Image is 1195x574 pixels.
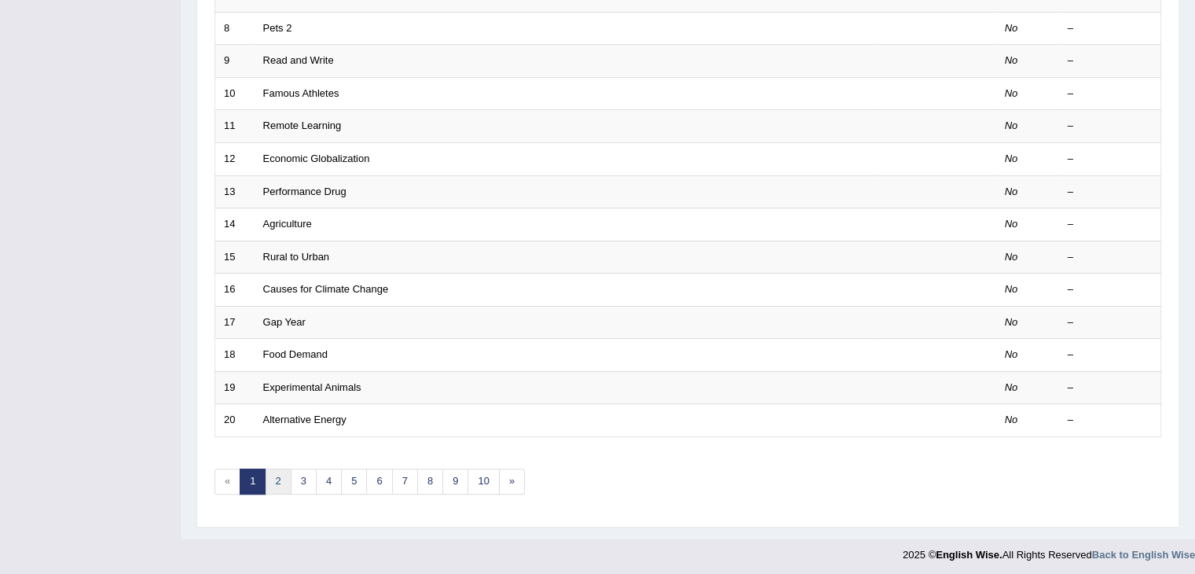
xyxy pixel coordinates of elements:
[215,77,255,110] td: 10
[265,469,291,495] a: 2
[417,469,443,495] a: 8
[263,316,306,328] a: Gap Year
[903,539,1195,562] div: 2025 © All Rights Reserved
[215,241,255,274] td: 15
[1005,87,1018,99] em: No
[1005,316,1018,328] em: No
[366,469,392,495] a: 6
[263,381,361,393] a: Experimental Animals
[1068,217,1153,232] div: –
[1068,53,1153,68] div: –
[263,283,389,295] a: Causes for Climate Change
[499,469,525,495] a: »
[215,404,255,437] td: 20
[263,348,328,360] a: Food Demand
[1068,119,1153,134] div: –
[215,45,255,78] td: 9
[1068,152,1153,167] div: –
[263,120,342,131] a: Remote Learning
[215,371,255,404] td: 19
[1005,120,1018,131] em: No
[1068,413,1153,428] div: –
[936,549,1002,561] strong: English Wise.
[1068,86,1153,101] div: –
[1005,22,1018,34] em: No
[1005,283,1018,295] em: No
[1005,54,1018,66] em: No
[240,469,266,495] a: 1
[215,110,255,143] td: 11
[341,469,367,495] a: 5
[263,414,346,425] a: Alternative Energy
[316,469,342,495] a: 4
[442,469,468,495] a: 9
[263,22,292,34] a: Pets 2
[392,469,418,495] a: 7
[1005,186,1018,197] em: No
[215,12,255,45] td: 8
[1005,414,1018,425] em: No
[1005,218,1018,230] em: No
[1005,381,1018,393] em: No
[215,274,255,307] td: 16
[215,142,255,175] td: 12
[291,469,317,495] a: 3
[1005,348,1018,360] em: No
[263,218,312,230] a: Agriculture
[215,306,255,339] td: 17
[263,153,370,164] a: Economic Globalization
[1092,549,1195,561] a: Back to English Wise
[1005,251,1018,263] em: No
[1005,153,1018,164] em: No
[1068,315,1153,330] div: –
[1068,250,1153,265] div: –
[467,469,499,495] a: 10
[1068,348,1153,362] div: –
[1068,381,1153,396] div: –
[263,54,334,66] a: Read and Write
[1068,21,1153,36] div: –
[215,339,255,372] td: 18
[1068,185,1153,200] div: –
[263,87,339,99] a: Famous Athletes
[1068,282,1153,297] div: –
[215,208,255,241] td: 14
[215,175,255,208] td: 13
[263,186,346,197] a: Performance Drug
[214,469,240,495] span: «
[263,251,330,263] a: Rural to Urban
